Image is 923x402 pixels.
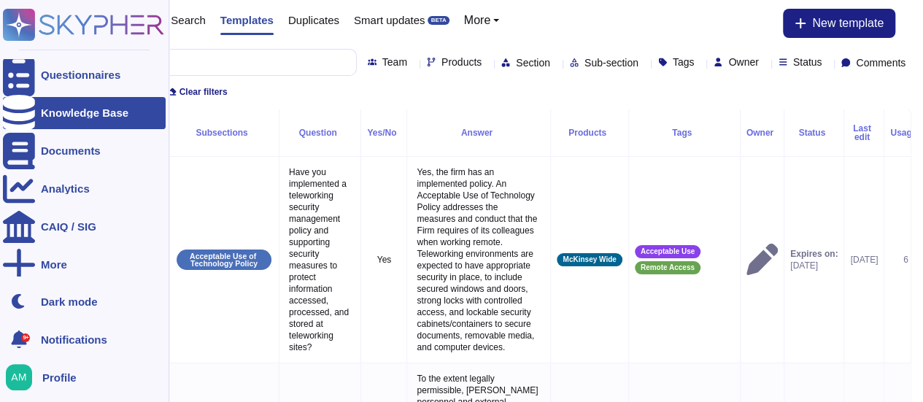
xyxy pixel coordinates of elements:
p: Have you implemented a teleworking security management policy and supporting security measures to... [285,163,355,357]
div: Last edit [850,124,878,142]
button: New template [783,9,895,38]
div: Subsections [175,128,273,137]
div: Questionnaires [41,69,120,80]
span: Owner [728,57,758,67]
span: Comments [856,58,905,68]
div: 9+ [21,333,30,342]
span: McKinsey Wide [563,256,616,263]
span: Notifications [41,334,107,345]
span: Templates [220,15,274,26]
div: More [41,259,67,270]
span: More [464,15,490,26]
span: Sub-section [584,58,638,68]
span: Clear filters [179,88,228,96]
p: Acceptable Use of Technology Policy [182,252,266,268]
div: Question [285,128,355,137]
div: 6 [890,254,921,266]
span: Tags [673,57,695,67]
span: Profile [42,372,77,383]
div: Documents [41,145,101,156]
a: Analytics [3,173,166,205]
div: Analytics [41,183,90,194]
button: More [464,15,500,26]
span: Products [441,57,482,67]
span: Acceptable Use [641,248,695,255]
div: CAIQ / SIG [41,221,96,232]
span: Search [171,15,206,26]
img: user [6,364,32,390]
a: CAIQ / SIG [3,211,166,243]
input: Search by keywords [58,50,356,75]
span: Smart updates [354,15,425,26]
div: [DATE] [850,254,878,266]
p: Yes, the firm has an implemented policy. An Acceptable Use of Technology Policy addresses the mea... [413,163,544,357]
div: Answer [413,128,544,137]
div: Tags [635,128,734,137]
div: Yes/No [367,128,401,137]
button: user [3,361,42,393]
div: Owner [746,128,778,137]
span: Expires on: [790,248,838,260]
span: Team [382,57,407,67]
div: Knowledge Base [41,107,128,118]
div: BETA [428,16,449,25]
a: Knowledge Base [3,97,166,129]
a: Documents [3,135,166,167]
div: Dark mode [41,296,98,307]
a: Questionnaires [3,59,166,91]
span: Section [516,58,550,68]
span: Remote Access [641,264,695,271]
span: New template [812,18,884,29]
span: Status [793,57,822,67]
div: Usage [890,128,921,137]
span: [DATE] [790,260,838,271]
p: Yes [367,254,401,266]
div: Products [557,128,622,137]
span: Duplicates [288,15,339,26]
div: Status [790,128,838,137]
